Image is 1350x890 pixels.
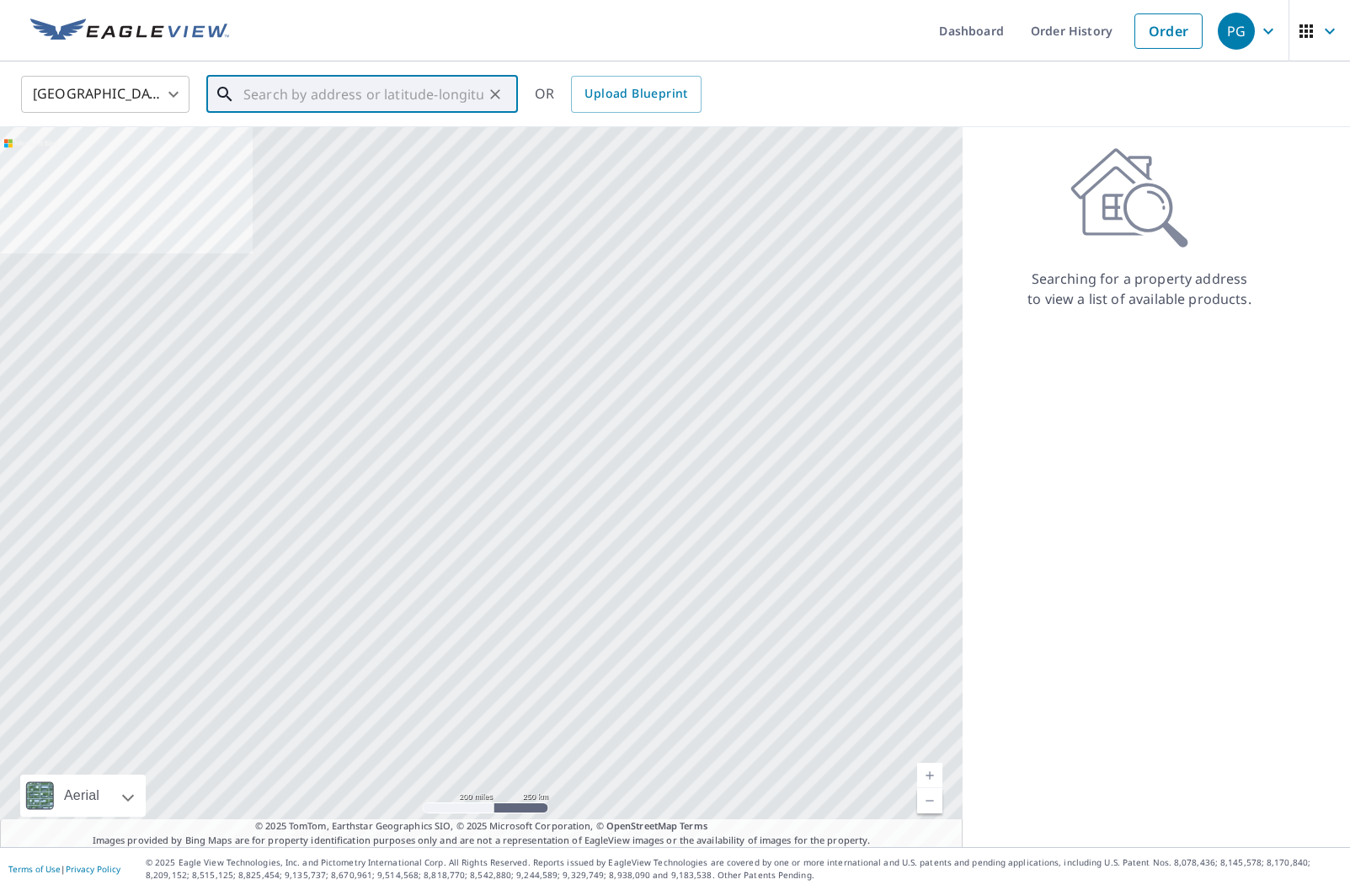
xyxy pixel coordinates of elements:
span: © 2025 TomTom, Earthstar Geographics SIO, © 2025 Microsoft Corporation, © [255,819,707,834]
a: Order [1134,13,1203,49]
a: Privacy Policy [66,863,120,875]
a: OpenStreetMap [606,819,677,832]
a: Current Level 5, Zoom Out [917,788,942,813]
div: Aerial [20,775,146,817]
div: OR [535,76,702,113]
div: PG [1218,13,1255,50]
p: | [8,864,120,874]
div: [GEOGRAPHIC_DATA] [21,71,189,118]
div: Aerial [59,775,104,817]
a: Terms [680,819,707,832]
a: Current Level 5, Zoom In [917,763,942,788]
a: Terms of Use [8,863,61,875]
p: © 2025 Eagle View Technologies, Inc. and Pictometry International Corp. All Rights Reserved. Repo... [146,856,1342,882]
img: EV Logo [30,19,229,44]
span: Upload Blueprint [584,83,687,104]
p: Searching for a property address to view a list of available products. [1027,269,1252,309]
button: Clear [483,83,507,106]
input: Search by address or latitude-longitude [243,71,483,118]
a: Upload Blueprint [571,76,701,113]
